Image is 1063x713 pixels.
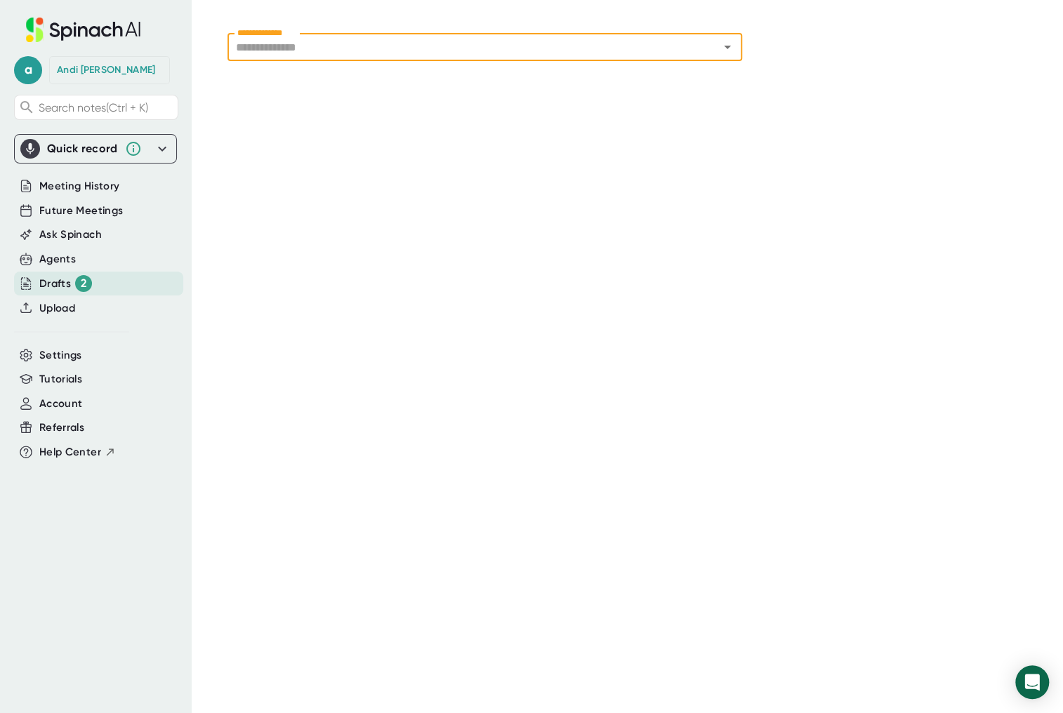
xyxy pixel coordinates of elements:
[39,396,82,412] button: Account
[20,135,171,163] div: Quick record
[39,444,101,460] span: Help Center
[39,101,148,114] span: Search notes (Ctrl + K)
[39,300,75,316] button: Upload
[39,178,119,194] button: Meeting History
[39,371,82,387] button: Tutorials
[39,203,123,219] button: Future Meetings
[39,275,92,292] button: Drafts 2
[39,347,82,364] button: Settings
[39,420,84,436] button: Referrals
[39,444,116,460] button: Help Center
[14,56,42,84] span: a
[718,37,737,57] button: Open
[75,275,92,292] div: 2
[39,227,102,243] button: Ask Spinach
[57,64,155,76] div: Andi Limon
[1015,665,1049,699] div: Open Intercom Messenger
[47,142,118,156] div: Quick record
[39,275,92,292] div: Drafts
[39,251,76,267] button: Agents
